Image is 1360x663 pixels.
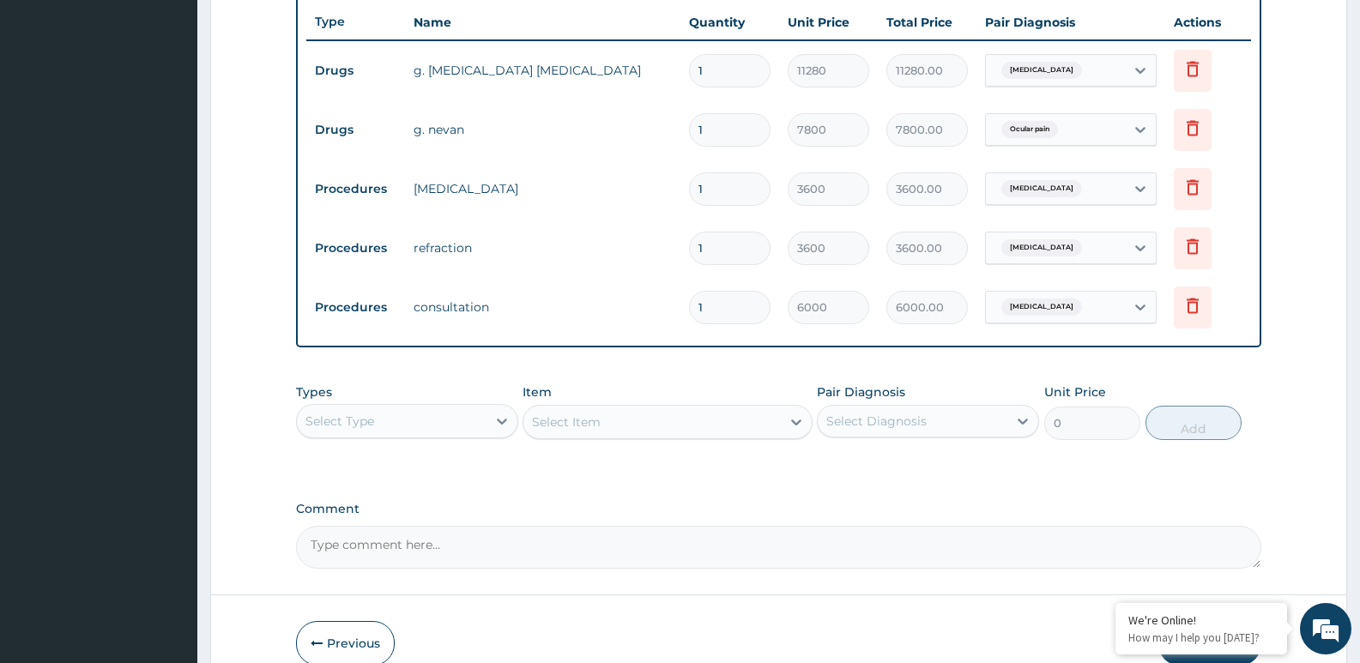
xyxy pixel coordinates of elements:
th: Pair Diagnosis [976,5,1165,39]
td: g. [MEDICAL_DATA] [MEDICAL_DATA] [405,53,680,87]
span: [MEDICAL_DATA] [1001,180,1082,197]
label: Types [296,385,332,400]
th: Name [405,5,680,39]
div: Minimize live chat window [281,9,323,50]
div: Select Diagnosis [826,413,927,430]
td: Drugs [306,55,405,87]
span: [MEDICAL_DATA] [1001,62,1082,79]
td: [MEDICAL_DATA] [405,172,680,206]
p: How may I help you today? [1128,630,1274,645]
label: Comment [296,502,1261,516]
th: Type [306,6,405,38]
div: Chat with us now [89,96,288,118]
label: Unit Price [1044,383,1106,401]
label: Pair Diagnosis [817,383,905,401]
td: refraction [405,231,680,265]
span: We're online! [100,216,237,389]
th: Total Price [878,5,976,39]
div: We're Online! [1128,612,1274,628]
td: Drugs [306,114,405,146]
th: Unit Price [779,5,878,39]
td: Procedures [306,292,405,323]
button: Add [1145,406,1242,440]
span: [MEDICAL_DATA] [1001,298,1082,316]
span: Ocular pain [1001,121,1058,138]
textarea: Type your message and hit 'Enter' [9,468,327,528]
td: Procedures [306,173,405,205]
label: Item [523,383,552,401]
div: Select Type [305,413,374,430]
span: [MEDICAL_DATA] [1001,239,1082,256]
td: consultation [405,290,680,324]
th: Actions [1165,5,1251,39]
td: Procedures [306,232,405,264]
td: g. nevan [405,112,680,147]
th: Quantity [680,5,779,39]
img: d_794563401_company_1708531726252_794563401 [32,86,70,129]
